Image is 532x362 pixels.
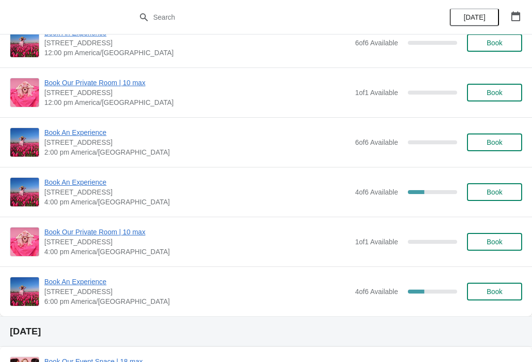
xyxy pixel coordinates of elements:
[10,78,39,107] img: Book Our Private Room | 10 max | 1815 N. Milwaukee Ave., Chicago, IL 60647 | 12:00 pm America/Chi...
[487,188,502,196] span: Book
[44,197,350,207] span: 4:00 pm America/[GEOGRAPHIC_DATA]
[153,8,399,26] input: Search
[355,288,398,296] span: 4 of 6 Available
[44,147,350,157] span: 2:00 pm America/[GEOGRAPHIC_DATA]
[44,287,350,296] span: [STREET_ADDRESS]
[467,34,522,52] button: Book
[44,237,350,247] span: [STREET_ADDRESS]
[355,138,398,146] span: 6 of 6 Available
[487,138,502,146] span: Book
[44,187,350,197] span: [STREET_ADDRESS]
[467,283,522,300] button: Book
[487,238,502,246] span: Book
[10,327,522,336] h2: [DATE]
[355,89,398,97] span: 1 of 1 Available
[44,128,350,137] span: Book An Experience
[44,247,350,257] span: 4:00 pm America/[GEOGRAPHIC_DATA]
[355,238,398,246] span: 1 of 1 Available
[10,228,39,256] img: Book Our Private Room | 10 max | 1815 N. Milwaukee Ave., Chicago, IL 60647 | 4:00 pm America/Chicago
[487,89,502,97] span: Book
[44,88,350,98] span: [STREET_ADDRESS]
[355,188,398,196] span: 4 of 6 Available
[10,277,39,306] img: Book An Experience | 1815 North Milwaukee Avenue, Chicago, IL, USA | 6:00 pm America/Chicago
[44,38,350,48] span: [STREET_ADDRESS]
[467,183,522,201] button: Book
[467,233,522,251] button: Book
[44,227,350,237] span: Book Our Private Room | 10 max
[10,29,39,57] img: Book An Experience | 1815 North Milwaukee Avenue, Chicago, IL, USA | 12:00 pm America/Chicago
[450,8,499,26] button: [DATE]
[467,133,522,151] button: Book
[44,277,350,287] span: Book An Experience
[487,288,502,296] span: Book
[44,78,350,88] span: Book Our Private Room | 10 max
[44,48,350,58] span: 12:00 pm America/[GEOGRAPHIC_DATA]
[44,137,350,147] span: [STREET_ADDRESS]
[467,84,522,101] button: Book
[355,39,398,47] span: 6 of 6 Available
[44,98,350,107] span: 12:00 pm America/[GEOGRAPHIC_DATA]
[44,296,350,306] span: 6:00 pm America/[GEOGRAPHIC_DATA]
[10,128,39,157] img: Book An Experience | 1815 North Milwaukee Avenue, Chicago, IL, USA | 2:00 pm America/Chicago
[487,39,502,47] span: Book
[10,178,39,206] img: Book An Experience | 1815 North Milwaukee Avenue, Chicago, IL, USA | 4:00 pm America/Chicago
[464,13,485,21] span: [DATE]
[44,177,350,187] span: Book An Experience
